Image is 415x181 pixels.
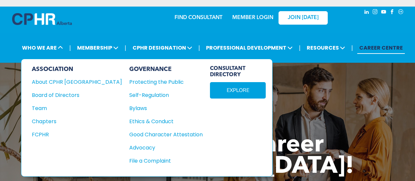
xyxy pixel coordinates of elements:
span: CPHR DESIGNATION [131,42,194,54]
div: Good Character Attestation [129,130,196,139]
div: Ethics & Conduct [129,117,196,125]
a: JOIN [DATE] [279,11,328,25]
span: WHO WE ARE [20,42,65,54]
a: FIND CONSULTANT [175,15,222,20]
div: Team [32,104,113,112]
a: Good Character Attestation [129,130,203,139]
div: FCPHR [32,130,113,139]
div: About CPHR [GEOGRAPHIC_DATA] [32,78,113,86]
a: CAREER CENTRE [357,42,405,54]
a: Social network [397,8,405,17]
li: | [69,41,71,55]
a: Board of Directors [32,91,122,99]
span: PROFESSIONAL DEVELOPMENT [204,42,295,54]
a: instagram [372,8,379,17]
a: Protecting the Public [129,78,203,86]
a: Ethics & Conduct [129,117,203,125]
a: MEMBER LOGIN [232,15,273,20]
span: RESOURCES [305,42,347,54]
div: Protecting the Public [129,78,196,86]
a: File a Complaint [129,157,203,165]
a: EXPLORE [210,82,266,99]
li: | [198,41,200,55]
a: facebook [389,8,396,17]
div: GOVERNANCE [129,66,203,73]
li: | [299,41,301,55]
li: | [351,41,353,55]
li: | [125,41,126,55]
a: Bylaws [129,104,203,112]
a: Self-Regulation [129,91,203,99]
div: Bylaws [129,104,196,112]
div: Advocacy [129,144,196,152]
img: A blue and white logo for cp alberta [12,13,72,25]
a: About CPHR [GEOGRAPHIC_DATA] [32,78,122,86]
div: Self-Regulation [129,91,196,99]
span: JOIN [DATE] [288,15,319,21]
span: CONSULTANT DIRECTORY [210,66,266,78]
div: File a Complaint [129,157,196,165]
div: Board of Directors [32,91,113,99]
div: Chapters [32,117,113,125]
div: ASSOCIATION [32,66,122,73]
span: MEMBERSHIP [75,42,120,54]
a: FCPHR [32,130,122,139]
a: linkedin [363,8,370,17]
a: youtube [380,8,387,17]
a: Advocacy [129,144,203,152]
a: Team [32,104,122,112]
a: Chapters [32,117,122,125]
